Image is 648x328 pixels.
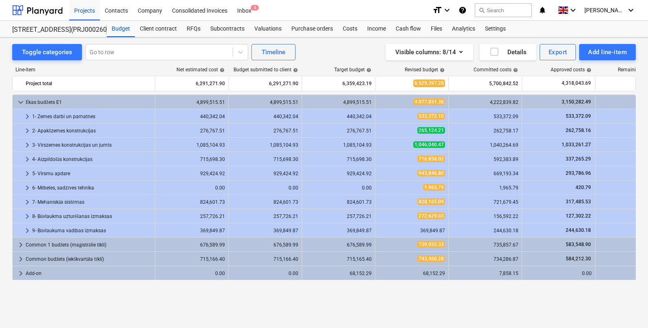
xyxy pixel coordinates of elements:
div: 262,758.17 [452,128,518,134]
div: 1,085,104.93 [232,142,298,148]
button: Add line-item [579,44,636,60]
div: 440,342.04 [305,114,372,119]
div: 7,858.15 [452,271,518,276]
div: 929,424.92 [305,171,372,176]
div: 156,592.22 [452,214,518,219]
i: keyboard_arrow_down [442,5,452,15]
div: 257,726.21 [159,214,225,219]
div: 369,849.87 [232,228,298,233]
a: Subcontracts [205,21,249,37]
span: 584,212.30 [565,256,592,262]
div: Line-item [12,67,155,73]
div: 440,342.04 [159,114,225,119]
div: Target budget [334,67,371,73]
a: Costs [338,21,362,37]
span: 3,150,282.49 [561,99,592,105]
span: 337,265.29 [565,156,592,162]
div: 5- Virsmu apdare [32,167,152,180]
div: 676,589.99 [232,242,298,248]
span: 943,846.80 [417,170,445,176]
div: 735,857.67 [452,242,518,248]
div: 276,767.51 [159,128,225,134]
div: Timeline [262,47,285,57]
div: Committed costs [474,67,518,73]
span: 3 [251,5,259,11]
a: RFQs [182,21,205,37]
div: 715,698.30 [159,156,225,162]
div: Add line-item [588,47,627,57]
div: Net estimated cost [176,67,225,73]
div: 721,679.45 [452,199,518,205]
div: 824,601.73 [305,199,372,205]
button: Details [480,44,536,60]
span: 533,372.09 [565,113,592,119]
div: 6,359,423.19 [305,77,372,90]
span: keyboard_arrow_down [16,97,26,107]
a: Settings [480,21,511,37]
div: 2- Apakšzemes konstrukcijas [32,124,152,137]
span: 4,977,851.38 [413,99,445,105]
span: 293,786.96 [565,170,592,176]
span: keyboard_arrow_right [22,197,32,207]
div: 440,342.04 [232,114,298,119]
div: 824,601.73 [232,199,298,205]
span: help [218,68,225,73]
div: 369,849.87 [159,228,225,233]
span: help [438,68,445,73]
div: 276,767.51 [232,128,298,134]
div: 0.00 [159,185,225,191]
div: 715,698.30 [232,156,298,162]
div: 533,372.09 [452,114,518,119]
span: 1,046,040.47 [413,141,445,148]
div: Files [426,21,447,37]
a: Income [362,21,391,37]
div: Ēkas budžets E1 [26,96,152,109]
div: 6,291,271.90 [159,77,225,90]
span: keyboard_arrow_right [22,154,32,164]
div: 5,700,842.52 [452,77,518,90]
span: 739,933.33 [417,241,445,248]
button: Timeline [251,44,295,60]
span: keyboard_arrow_right [22,183,32,193]
span: help [585,68,591,73]
div: 676,589.99 [305,242,372,248]
div: 715,166.40 [232,256,298,262]
span: [PERSON_NAME][GEOGRAPHIC_DATA] [584,7,625,13]
div: Purchase orders [287,21,338,37]
div: Project total [26,77,152,90]
div: Export [549,47,567,57]
span: 716,858.02 [417,156,445,162]
div: Budget submitted to client [234,67,298,73]
span: 533,372.10 [417,113,445,119]
button: Export [540,44,576,60]
div: 715,166.40 [159,256,225,262]
span: 828,165.09 [417,198,445,205]
span: 127,302.22 [565,213,592,219]
div: 4,899,515.51 [159,99,225,105]
div: Details [489,47,527,57]
div: 929,424.92 [159,171,225,176]
div: 4- Aizpildošās konstrukcijas [32,153,152,166]
div: 734,286.87 [452,256,518,262]
div: 4,899,515.51 [305,99,372,105]
div: 257,726.21 [232,214,298,219]
div: 276,767.51 [305,128,372,134]
div: 369,849.87 [305,228,372,233]
div: 1,085,104.93 [159,142,225,148]
div: 669,193.34 [452,171,518,176]
span: 4,318,043.69 [561,80,592,87]
i: keyboard_arrow_down [568,5,578,15]
div: 6- Mēbeles, sadzīves tehnika [32,181,152,194]
i: Knowledge base [458,5,467,15]
span: help [365,68,371,73]
div: 4,222,839.82 [452,99,518,105]
div: Revised budget [405,67,445,73]
span: keyboard_arrow_right [22,226,32,236]
span: keyboard_arrow_right [16,269,26,278]
span: 244,630.18 [565,227,592,233]
span: 317,485.53 [565,199,592,205]
span: help [511,68,518,73]
div: 369,849.87 [379,228,445,233]
div: Visible columns : 8/14 [395,47,463,57]
div: Client contract [135,21,182,37]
